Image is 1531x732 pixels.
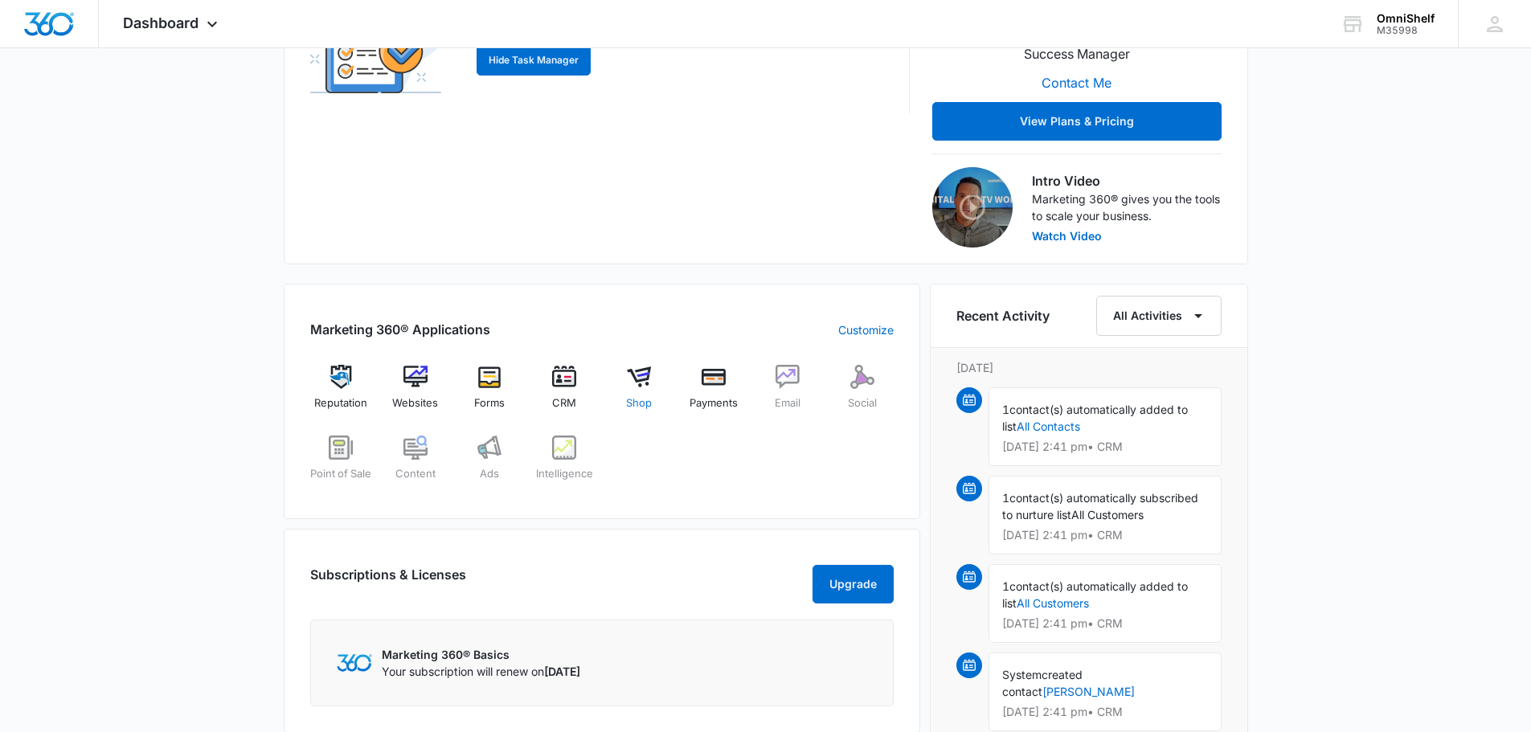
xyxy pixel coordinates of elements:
[310,466,371,482] span: Point of Sale
[1002,668,1042,681] span: System
[1071,508,1144,521] span: All Customers
[337,654,372,671] img: Marketing 360 Logo
[956,359,1222,376] p: [DATE]
[956,306,1050,325] h6: Recent Activity
[932,167,1013,247] img: Intro Video
[1032,171,1222,190] h3: Intro Video
[1002,530,1208,541] p: [DATE] 2:41 pm • CRM
[690,395,738,411] span: Payments
[757,365,819,423] a: Email
[848,395,877,411] span: Social
[123,14,199,31] span: Dashboard
[1002,403,1188,433] span: contact(s) automatically added to list
[1002,618,1208,629] p: [DATE] 2:41 pm • CRM
[813,565,894,603] button: Upgrade
[1377,12,1435,25] div: account name
[1032,231,1102,242] button: Watch Video
[552,395,576,411] span: CRM
[384,436,446,493] a: Content
[310,320,490,339] h2: Marketing 360® Applications
[1002,579,1009,593] span: 1
[1024,44,1130,63] p: Success Manager
[626,395,652,411] span: Shop
[395,466,436,482] span: Content
[1096,296,1222,336] button: All Activities
[534,436,596,493] a: Intelligence
[314,395,367,411] span: Reputation
[832,365,894,423] a: Social
[1025,63,1128,102] button: Contact Me
[1042,685,1135,698] a: [PERSON_NAME]
[459,436,521,493] a: Ads
[382,646,580,663] p: Marketing 360® Basics
[1377,25,1435,36] div: account id
[1002,706,1208,718] p: [DATE] 2:41 pm • CRM
[932,102,1222,141] button: View Plans & Pricing
[1002,403,1009,416] span: 1
[1017,419,1080,433] a: All Contacts
[310,565,466,597] h2: Subscriptions & Licenses
[838,321,894,338] a: Customize
[1002,579,1188,610] span: contact(s) automatically added to list
[310,365,372,423] a: Reputation
[480,466,499,482] span: Ads
[459,365,521,423] a: Forms
[536,466,593,482] span: Intelligence
[1002,668,1083,698] span: created contact
[384,365,446,423] a: Websites
[608,365,670,423] a: Shop
[477,45,591,76] button: Hide Task Manager
[534,365,596,423] a: CRM
[775,395,800,411] span: Email
[682,365,744,423] a: Payments
[1002,441,1208,452] p: [DATE] 2:41 pm • CRM
[1002,491,1009,505] span: 1
[1002,491,1198,521] span: contact(s) automatically subscribed to nurture list
[310,436,372,493] a: Point of Sale
[1032,190,1222,224] p: Marketing 360® gives you the tools to scale your business.
[382,663,580,680] p: Your subscription will renew on
[474,395,505,411] span: Forms
[1017,596,1089,610] a: All Customers
[544,665,580,678] span: [DATE]
[392,395,438,411] span: Websites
